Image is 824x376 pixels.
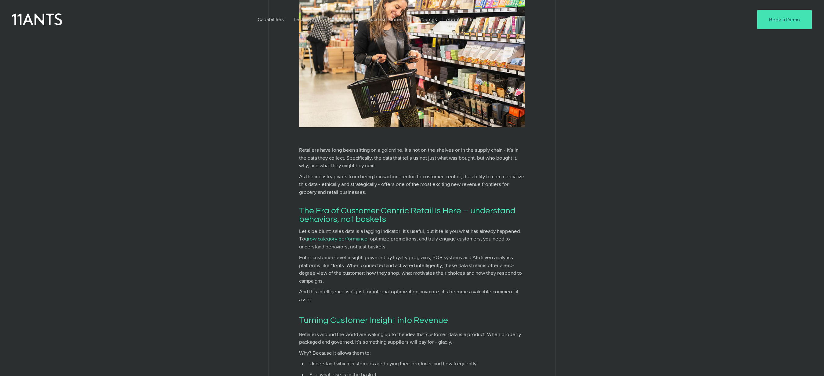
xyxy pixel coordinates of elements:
span: The Era of Customer-Centric Retail Is Here – understand behaviors, not baskets [299,206,517,224]
span: Let’s be blunt: sales data is a lagging indicator. It's useful, but it tells you what has already... [299,228,522,242]
span: Why? Because it allows them to: [299,350,371,356]
span: , optimize promotions, and truly engage customers, you need to understand behaviors, not just bas... [299,236,511,249]
span: Book a Demo [769,16,800,23]
a: Capabilities [253,12,289,26]
a: Resources [408,12,441,26]
span: And this intelligence isn’t just for internal optimization anymore, it’s become a valuable commer... [299,288,519,302]
a: Monetization [325,12,363,26]
p: Success Stories [365,12,407,26]
a: About [441,12,464,26]
p: Resources [410,12,440,26]
a: Join [464,12,483,26]
p: Join [466,12,481,26]
span: Understand which customers are buying their products, and how frequently [309,360,476,366]
span: Retailers have long been sitting on a goldmine. It’s not on the shelves or in the supply chain - ... [299,147,520,168]
a: Contact [483,12,510,26]
a: Success Stories [363,12,408,26]
p: About [443,12,463,26]
p: Technology [290,12,323,26]
span: Turning Customer Insight into Revenue [299,316,448,325]
p: Contact [484,12,508,26]
span: Retailers around the world are waking up to the idea that customer data is a product. When proper... [299,331,522,345]
nav: Site [253,12,739,26]
span: As the industry pivots from being transaction-centric to customer-centric, the ability to commerc... [299,173,526,195]
a: grow category performance [305,236,367,241]
p: Monetization [326,12,361,26]
a: Technology [289,12,325,26]
a: Book a Demo [757,10,812,29]
span: Enter customer-level insight, powered by loyalty programs, POS systems and AI-driven analytics pl... [299,254,523,284]
p: Capabilities [255,12,287,26]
